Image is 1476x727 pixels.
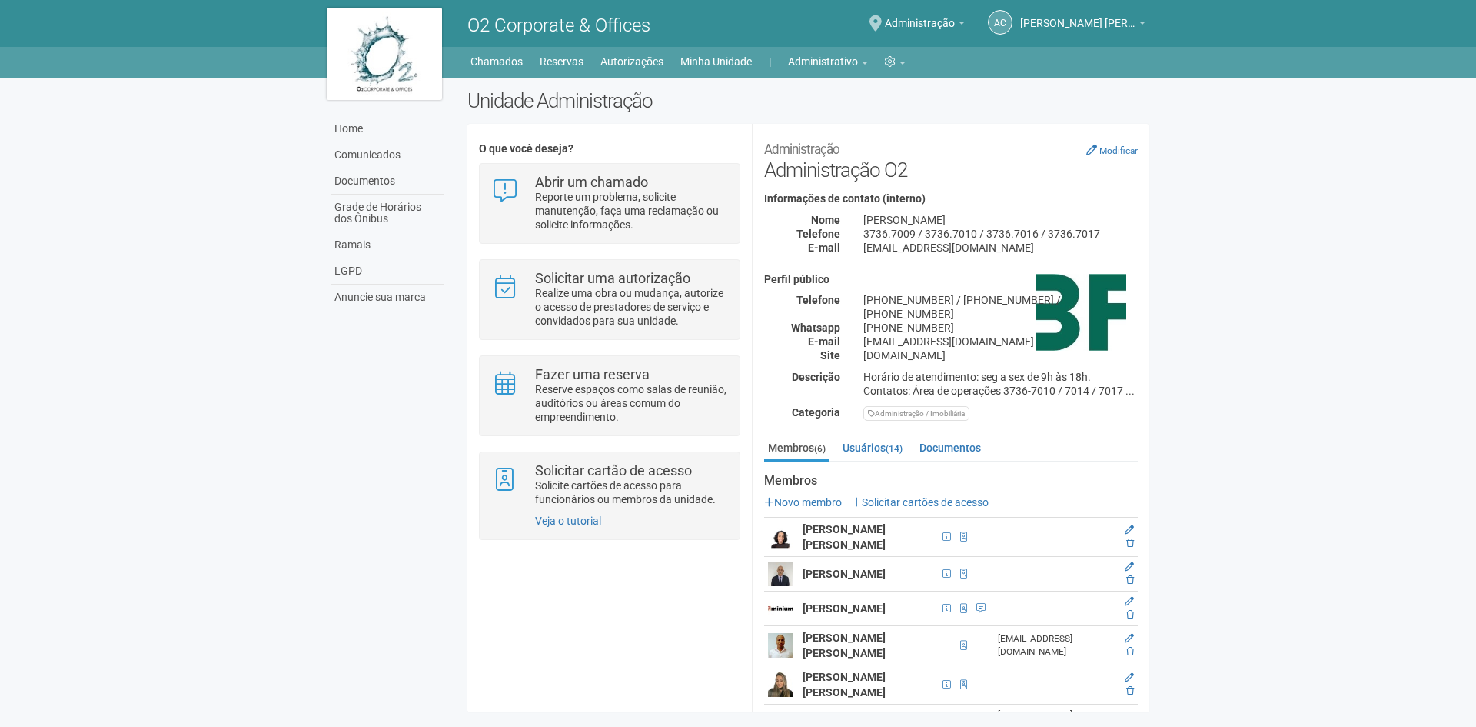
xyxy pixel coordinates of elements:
[331,142,444,168] a: Comunicados
[768,672,793,697] img: user.png
[764,474,1138,488] strong: Membros
[1086,144,1138,156] a: Modificar
[916,436,985,459] a: Documentos
[1036,274,1126,351] img: business.png
[885,51,906,72] a: Configurações
[535,190,728,232] p: Reporte um problema, solicite manutenção, faça uma reclamação ou solicite informações.
[535,174,648,190] strong: Abrir um chamado
[680,51,752,72] a: Minha Unidade
[1125,633,1134,644] a: Editar membro
[535,270,690,286] strong: Solicitar uma autorização
[331,195,444,232] a: Grade de Horários dos Ônibus
[769,51,771,72] a: |
[852,335,1149,348] div: [EMAIL_ADDRESS][DOMAIN_NAME]
[535,515,601,527] a: Veja o tutorial
[852,293,1149,321] div: [PHONE_NUMBER] / [PHONE_NUMBER] / [PHONE_NUMBER]
[764,142,839,157] small: Administração
[988,10,1012,35] a: AC
[1099,145,1138,156] small: Modificar
[886,443,903,454] small: (14)
[535,286,728,328] p: Realize uma obra ou mudança, autorize o acesso de prestadores de serviço e convidados para sua un...
[803,632,886,659] strong: [PERSON_NAME] [PERSON_NAME]
[803,671,886,699] strong: [PERSON_NAME] [PERSON_NAME]
[803,602,886,615] strong: [PERSON_NAME]
[768,562,793,586] img: user.png
[852,370,1149,398] div: Horário de atendimento: seg a sex de 9h às 18h. Contatos: Área de operações 3736-7010 / 7014 / 70...
[885,2,955,29] span: Administração
[764,436,829,462] a: Membros(6)
[808,335,840,348] strong: E-mail
[811,214,840,226] strong: Nome
[1126,685,1134,696] a: Excluir membro
[808,242,840,254] strong: E-mail
[491,175,727,232] a: Abrir um chamado Reporte um problema, solicite manutenção, faça uma reclamação ou solicite inform...
[764,274,1138,285] h4: Perfil público
[491,272,727,328] a: Solicitar uma autorização Realize uma obra ou mudança, autorize o acesso de prestadores de serviç...
[535,366,650,382] strong: Fazer uma reserva
[535,479,728,506] p: Solicite cartões de acesso para funcionários ou membros da unidade.
[852,213,1149,227] div: [PERSON_NAME]
[820,349,840,362] strong: Site
[788,51,868,72] a: Administrativo
[803,523,886,551] strong: [PERSON_NAME] [PERSON_NAME]
[1125,672,1134,683] a: Editar membro
[814,443,826,454] small: (6)
[1020,19,1145,32] a: [PERSON_NAME] [PERSON_NAME]
[863,406,969,421] div: Administração / Imobiliária
[327,8,442,100] img: logo.jpg
[479,143,740,155] h4: O que você deseja?
[839,436,906,459] a: Usuários(14)
[803,568,886,580] strong: [PERSON_NAME]
[491,368,727,424] a: Fazer uma reserva Reserve espaços como salas de reunião, auditórios ou áreas comum do empreendime...
[1126,646,1134,657] a: Excluir membro
[764,135,1138,182] h2: Administração O2
[792,371,840,383] strong: Descrição
[885,19,965,32] a: Administração
[768,525,793,549] img: user.png
[768,596,793,621] img: user.png
[470,51,523,72] a: Chamados
[852,241,1149,255] div: [EMAIL_ADDRESS][DOMAIN_NAME]
[791,322,840,334] strong: Whatsapp
[1125,596,1134,607] a: Editar membro
[852,321,1149,335] div: [PHONE_NUMBER]
[467,15,650,36] span: O2 Corporate & Offices
[600,51,663,72] a: Autorizações
[852,496,989,509] a: Solicitar cartões de acesso
[331,116,444,142] a: Home
[796,228,840,240] strong: Telefone
[764,496,842,509] a: Novo membro
[491,464,727,506] a: Solicitar cartão de acesso Solicite cartões de acesso para funcionários ou membros da unidade.
[535,462,692,479] strong: Solicitar cartão de acesso
[1125,525,1134,535] a: Editar membro
[792,406,840,419] strong: Categoria
[768,633,793,658] img: user.png
[331,168,444,195] a: Documentos
[1125,562,1134,572] a: Editar membro
[1126,575,1134,585] a: Excluir membro
[998,632,1112,659] div: [EMAIL_ADDRESS][DOMAIN_NAME]
[535,382,728,424] p: Reserve espaços como salas de reunião, auditórios ou áreas comum do empreendimento.
[331,285,444,310] a: Anuncie sua marca
[764,193,1138,205] h4: Informações de contato (interno)
[852,227,1149,241] div: 3736.7009 / 3736.7010 / 3736.7016 / 3736.7017
[331,258,444,285] a: LGPD
[1126,609,1134,620] a: Excluir membro
[1126,538,1134,549] a: Excluir membro
[467,89,1149,112] h2: Unidade Administração
[331,232,444,258] a: Ramais
[540,51,583,72] a: Reservas
[852,348,1149,362] div: [DOMAIN_NAME]
[796,294,840,306] strong: Telefone
[1020,2,1135,29] span: Ana Carla de Carvalho Silva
